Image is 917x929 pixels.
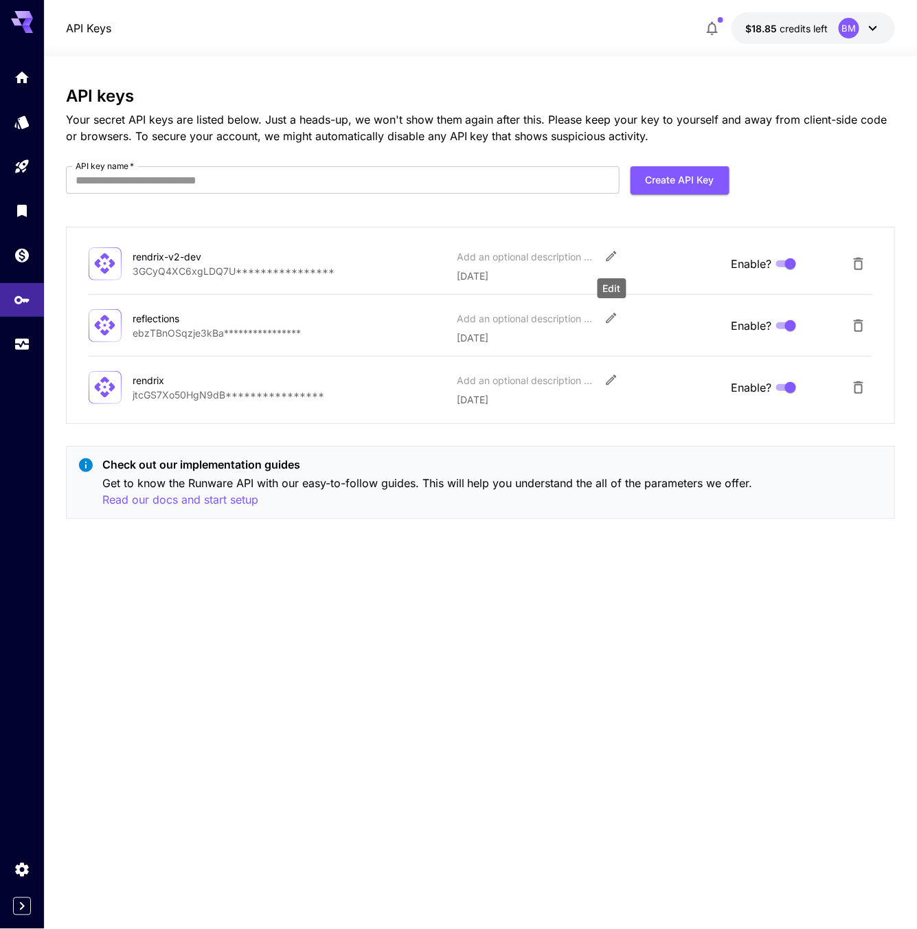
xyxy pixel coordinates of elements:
div: Settings [14,861,30,878]
div: Edit [598,278,626,298]
div: reflections [133,311,270,326]
button: Create API Key [631,166,729,194]
div: API Keys [14,287,30,304]
button: Edit [599,306,624,331]
button: Delete API Key [845,312,872,339]
nav: breadcrumb [66,20,111,36]
div: Add an optional description or comment [457,249,594,264]
a: API Keys [66,20,111,36]
div: Models [14,113,30,131]
p: Get to know the Runware API with our easy-to-follow guides. This will help you understand the all... [102,475,883,508]
div: rendrix-v2-dev [133,249,270,264]
div: BM [839,18,859,38]
div: Home [14,69,30,86]
p: [DATE] [457,331,720,345]
button: Edit [599,244,624,269]
label: API key name [76,160,135,172]
div: rendrix [133,373,270,388]
p: Your secret API keys are listed below. Just a heads-up, we won't show them again after this. Plea... [66,111,895,144]
div: Wallet [14,247,30,264]
button: Expand sidebar [13,897,31,915]
p: Check out our implementation guides [102,456,883,473]
span: Enable? [731,256,771,272]
div: Usage [14,336,30,353]
button: $18.84829BM [732,12,895,44]
span: Enable? [731,379,771,396]
div: Add an optional description or comment [457,311,594,326]
div: Library [14,202,30,219]
div: $18.84829 [745,21,828,36]
button: Read our docs and start setup [102,491,258,508]
span: credits left [780,23,828,34]
p: [DATE] [457,392,720,407]
button: Delete API Key [845,374,872,401]
button: Delete API Key [845,250,872,278]
h3: API keys [66,87,895,106]
p: [DATE] [457,269,720,283]
div: Add an optional description or comment [457,373,594,388]
span: $18.85 [745,23,780,34]
div: Playground [14,158,30,175]
button: Edit [599,368,624,392]
span: Enable? [731,317,771,334]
